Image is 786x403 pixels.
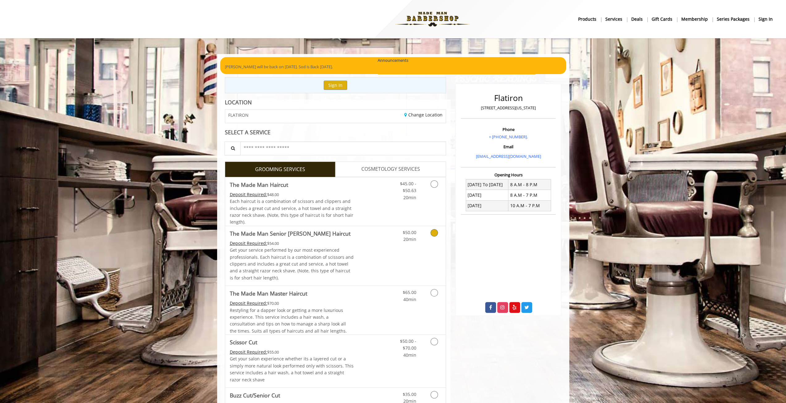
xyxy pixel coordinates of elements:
[230,247,354,281] p: Get your service performed by our most experienced professionals. Each haircut is a combination o...
[230,300,267,306] span: This service needs some Advance to be paid before we block your appointment
[225,99,252,106] b: LOCATION
[601,15,627,23] a: ServicesServices
[402,229,416,235] span: $50.00
[627,15,647,23] a: DealsDeals
[652,16,672,23] b: gift cards
[225,129,446,135] div: SELECT A SERVICE
[230,307,347,334] span: Restyling for a dapper look or getting a more luxurious experience. This service includes a hair ...
[228,113,249,117] span: FLATIRON
[712,15,754,23] a: Series packagesSeries packages
[677,15,712,23] a: MembershipMembership
[402,289,416,295] span: $65.00
[230,349,267,355] span: This service needs some Advance to be paid before we block your appointment
[230,191,354,198] div: $48.00
[681,16,708,23] b: Membership
[225,141,241,155] button: Service Search
[508,179,551,190] td: 8 A.M - 8 P.M
[578,16,596,23] b: products
[378,57,408,64] b: Announcements
[361,165,420,173] span: COSMETOLOGY SERVICES
[508,190,551,200] td: 8 A.M - 7 P.M
[403,352,416,358] span: 40min
[230,229,351,238] b: The Made Man Senior [PERSON_NAME] Haircut
[754,15,777,23] a: sign insign in
[462,145,554,149] h3: Email
[230,180,288,189] b: The Made Man Haircut
[489,134,528,140] a: + [PHONE_NUMBER].
[255,166,305,174] span: GROOMING SERVICES
[400,181,416,193] span: $45.00 - $50.63
[466,190,508,200] td: [DATE]
[230,240,354,247] div: $54.00
[400,338,416,351] span: $50.00 - $70.00
[466,179,508,190] td: [DATE] To [DATE]
[230,338,257,346] b: Scissor Cut
[462,94,554,103] h2: Flatiron
[403,195,416,200] span: 20min
[605,16,622,23] b: Services
[631,16,643,23] b: Deals
[404,112,443,118] a: Change Location
[230,191,267,197] span: This service needs some Advance to be paid before we block your appointment
[462,127,554,132] h3: Phone
[717,16,750,23] b: Series packages
[462,105,554,111] p: [STREET_ADDRESS][US_STATE]
[403,236,416,242] span: 20min
[759,16,773,23] b: sign in
[230,289,307,298] b: The Made Man Master Haircut
[466,200,508,211] td: [DATE]
[324,81,347,90] button: Sign In
[230,355,354,383] p: Get your salon experience whether its a layered cut or a simply more natural look performed only ...
[508,200,551,211] td: 10 A.M - 7 P.M
[230,391,280,400] b: Buzz Cut/Senior Cut
[476,153,541,159] a: [EMAIL_ADDRESS][DOMAIN_NAME]
[390,2,475,36] img: Made Man Barbershop logo
[230,240,267,246] span: This service needs some Advance to be paid before we block your appointment
[230,198,353,225] span: Each haircut is a combination of scissors and clippers and includes a great cut and service, a ho...
[225,64,561,70] p: [PERSON_NAME] will be back on [DATE]. Sod is Back [DATE].
[461,173,556,177] h3: Opening Hours
[402,391,416,397] span: $35.00
[230,349,354,355] div: $55.00
[403,296,416,302] span: 40min
[647,15,677,23] a: Gift cardsgift cards
[230,300,354,307] div: $70.00
[574,15,601,23] a: Productsproducts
